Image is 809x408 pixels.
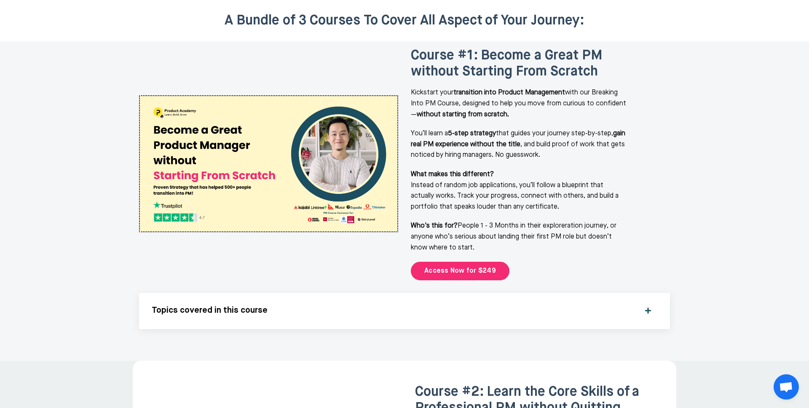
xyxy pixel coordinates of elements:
strong: gain real PM experience without the title [411,130,625,148]
p: You’ll learn a that guides your journey step-by-step, , and build proof of work that gets noticed... [411,129,628,161]
strong: Who's this for? [411,223,458,229]
strong: without starting from scratch. [417,111,509,118]
h5: Topics covered in this course [152,306,635,316]
a: Open chat [774,374,799,400]
strong: What makes this different? [411,171,494,178]
strong: 5-step strategy [448,130,496,137]
strong: transition into Product Management [453,89,565,96]
a: Access Now for $249 [411,262,509,280]
p: Instead of random job applications, you’ll follow a blueprint that actually works. Track your pro... [411,169,628,212]
span: Course #1: Become a Great PM without Starting From Scratch [411,49,603,78]
p: Kickstart your with our Breaking Into PM Course, designed to help you move from curious to confid... [411,88,628,120]
strong: A Bundle of 3 Courses To Cover All Aspect of Your Journey: [225,14,584,27]
p: People 1 - 3 Months in their exploreration journey, or anyone who’s serious about landing their f... [411,221,628,253]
